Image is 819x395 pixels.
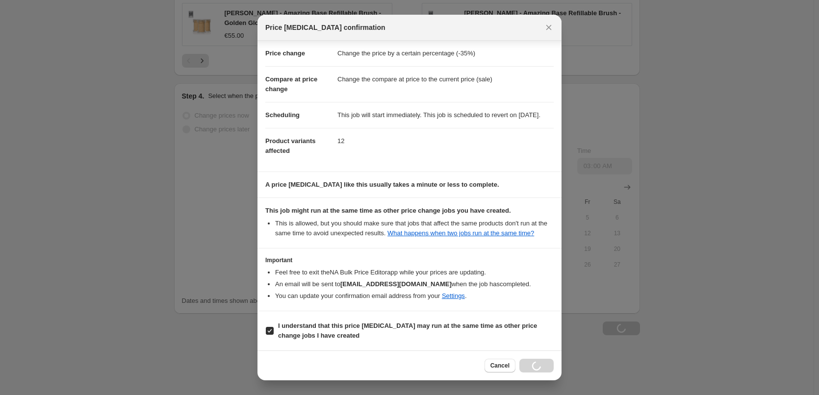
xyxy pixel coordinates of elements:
a: Settings [442,292,465,299]
span: Cancel [490,362,510,370]
dd: This job will start immediately. This job is scheduled to revert on [DATE]. [337,102,554,128]
dd: Change the price by a certain percentage (-35%) [337,41,554,66]
b: [EMAIL_ADDRESS][DOMAIN_NAME] [340,280,452,288]
span: Scheduling [265,111,300,119]
b: I understand that this price [MEDICAL_DATA] may run at the same time as other price change jobs I... [278,322,537,339]
span: Price [MEDICAL_DATA] confirmation [265,23,385,32]
dd: 12 [337,128,554,154]
span: Price change [265,49,305,57]
button: Close [542,21,556,34]
li: You can update your confirmation email address from your . [275,291,554,301]
button: Cancel [485,359,515,372]
li: This is allowed, but you should make sure that jobs that affect the same products don ' t run at ... [275,219,554,238]
b: A price [MEDICAL_DATA] like this usually takes a minute or less to complete. [265,181,499,188]
li: Feel free to exit the NA Bulk Price Editor app while your prices are updating. [275,268,554,277]
b: This job might run at the same time as other price change jobs you have created. [265,207,511,214]
span: Compare at price change [265,75,317,93]
h3: Important [265,256,554,264]
span: Product variants affected [265,137,316,154]
a: What happens when two jobs run at the same time? [387,229,534,237]
dd: Change the compare at price to the current price (sale) [337,66,554,92]
li: An email will be sent to when the job has completed . [275,279,554,289]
